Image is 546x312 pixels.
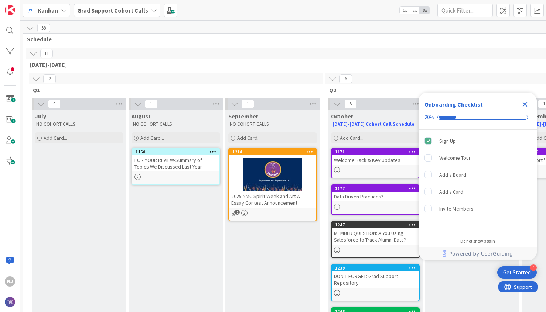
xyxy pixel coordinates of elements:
div: Checklist items [419,130,537,233]
div: 1177 [335,186,419,191]
span: Add Card... [237,135,261,141]
div: Sign Up [439,136,456,145]
span: July [35,112,46,120]
div: Invite Members [439,204,474,213]
div: Welcome Back & Key Updates [332,155,419,165]
b: Grad Support Cohort Calls [77,7,148,14]
div: 1247 [332,222,419,228]
div: Checklist Container [419,93,537,260]
div: Sign Up is complete. [422,133,534,149]
div: Add a Board is incomplete. [422,167,534,183]
div: Data Driven Practices? [332,192,419,201]
div: Checklist progress: 20% [424,114,531,121]
div: 1214 [229,149,316,155]
span: Support [16,1,34,10]
p: NO COHORT CALLS [230,121,315,127]
span: 0 [48,100,61,108]
span: Q1 [33,86,313,94]
div: 1177 [332,185,419,192]
span: 6 [339,74,352,83]
div: DON'T FORGET: Grad Support Repository [332,271,419,288]
div: 1171 [335,149,419,155]
div: Welcome Tour is incomplete. [422,150,534,166]
div: FOR YOUR REVIEW-Summary of Topics We Discussed Last Year [132,155,219,171]
div: Add a Board [439,170,466,179]
span: 11 [40,49,53,58]
div: Get Started [503,269,531,276]
div: 1171 [332,149,419,155]
div: 1247 [335,222,419,228]
a: Powered by UserGuiding [422,247,533,260]
span: 1x [400,7,410,14]
div: Welcome Tour [439,153,471,162]
div: Onboarding Checklist [424,100,483,109]
div: 1214 [232,149,316,155]
div: 1247MEMBER QUESTION: A You Using Salesforce to Track Alumni Data? [332,222,419,245]
div: Add a Card is incomplete. [422,184,534,200]
div: 4 [530,264,537,271]
div: Footer [419,247,537,260]
span: Add Card... [140,135,164,141]
img: avatar [5,297,15,307]
div: 1171Welcome Back & Key Updates [332,149,419,165]
span: Add Card... [44,135,67,141]
p: NO COHORT CALLS [133,121,219,127]
span: October [331,112,353,120]
div: 1239 [335,266,419,271]
span: 2 [43,74,56,83]
img: Visit kanbanzone.com [5,5,15,15]
input: Quick Filter... [437,4,493,17]
p: NO COHORT CALLS [36,121,122,127]
div: 12142025 NMC Spirit Week and Art & Essay Contest Announcement [229,149,316,208]
div: RJ [5,276,15,287]
span: 5 [344,100,357,108]
div: 1160FOR YOUR REVIEW-Summary of Topics We Discussed Last Year [132,149,219,171]
div: 1239DON'T FORGET: Grad Support Repository [332,265,419,288]
div: Add a Card [439,187,463,196]
div: Invite Members is incomplete. [422,201,534,217]
span: Add Card... [340,135,364,141]
a: [DATE]-[DATE] Cohort Call Schedule [332,121,414,127]
span: 2 [235,210,240,215]
div: Open Get Started checklist, remaining modules: 4 [497,266,537,279]
span: 1 [242,100,254,108]
div: Do not show again [460,238,495,244]
span: 2x [410,7,420,14]
span: Powered by UserGuiding [449,249,513,258]
span: 1 [145,100,157,108]
div: Close Checklist [519,98,531,110]
div: MEMBER QUESTION: A You Using Salesforce to Track Alumni Data? [332,228,419,245]
div: 20% [424,114,434,121]
span: Kanban [38,6,58,15]
div: 1177Data Driven Practices? [332,185,419,201]
span: 58 [37,24,50,32]
div: 1160 [132,149,219,155]
span: September [228,112,258,120]
div: 1160 [136,149,219,155]
span: August [132,112,151,120]
div: 1239 [332,265,419,271]
span: 3x [420,7,430,14]
div: 2025 NMC Spirit Week and Art & Essay Contest Announcement [229,191,316,208]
